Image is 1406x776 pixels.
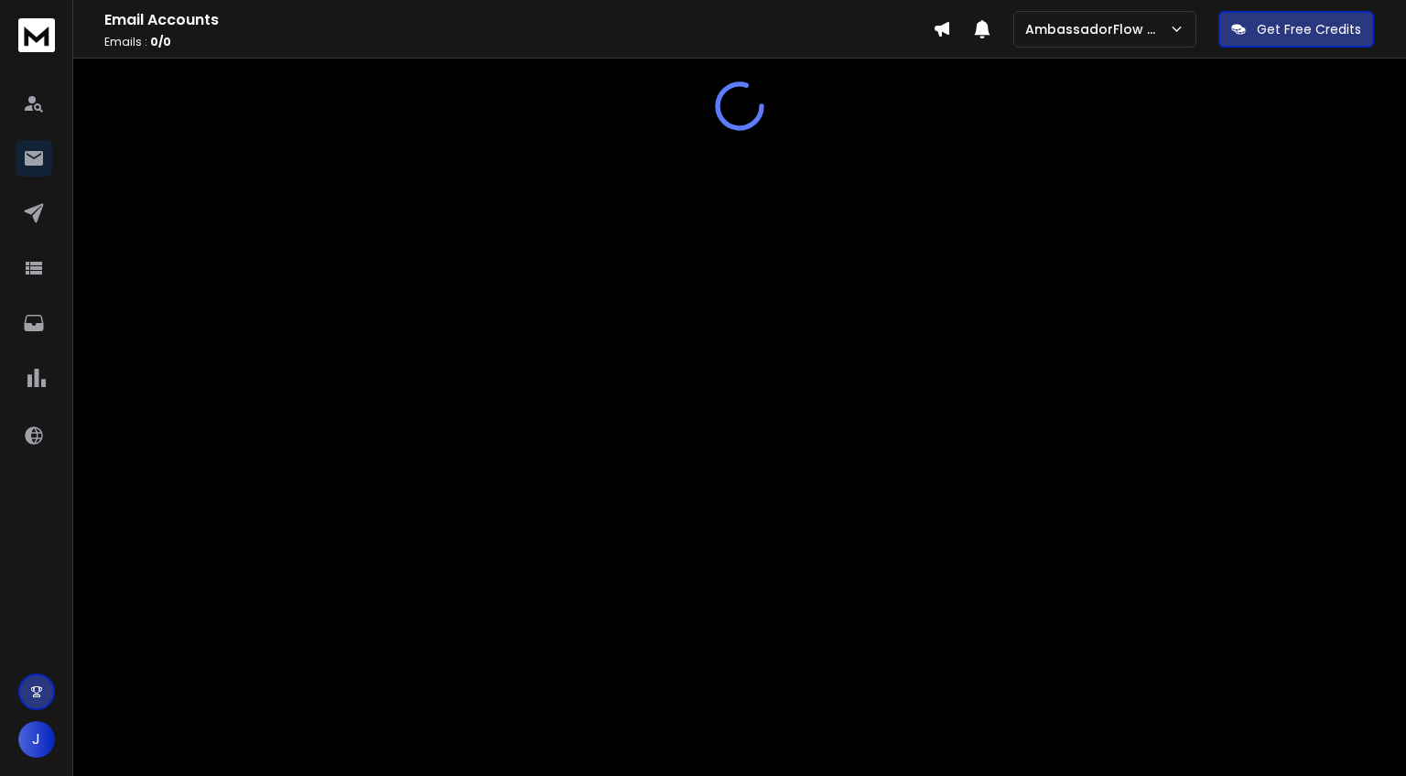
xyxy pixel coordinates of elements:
button: J [18,721,55,758]
p: Get Free Credits [1257,20,1361,38]
span: 0 / 0 [150,34,171,49]
h1: Email Accounts [104,9,933,31]
p: Emails : [104,35,933,49]
img: logo [18,18,55,52]
p: AmbassadorFlow Sales [1025,20,1169,38]
button: Get Free Credits [1218,11,1374,48]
